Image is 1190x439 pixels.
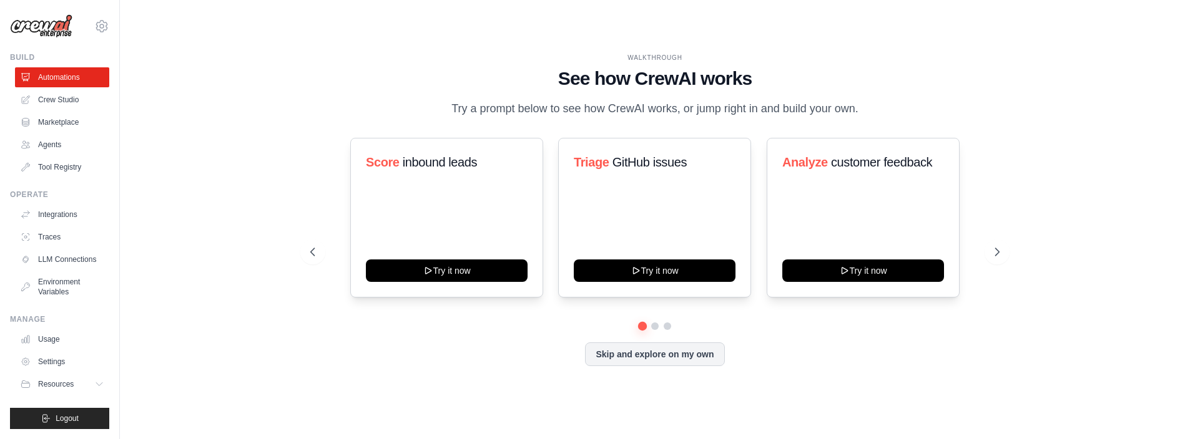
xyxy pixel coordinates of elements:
a: Integrations [15,205,109,224]
div: WALKTHROUGH [310,53,1000,62]
div: Operate [10,190,109,200]
p: Try a prompt below to see how CrewAI works, or jump right in and build your own. [445,100,865,118]
a: Environment Variables [15,272,109,302]
button: Logout [10,408,109,429]
a: Traces [15,227,109,247]
span: Resources [38,379,74,389]
a: Settings [15,352,109,372]
div: Build [10,52,109,62]
button: Skip and explore on my own [585,342,724,366]
div: Manage [10,314,109,324]
a: Usage [15,329,109,349]
a: Agents [15,135,109,155]
a: Automations [15,67,109,87]
span: Triage [574,155,609,169]
button: Try it now [782,259,944,282]
a: Crew Studio [15,90,109,110]
span: Analyze [782,155,828,169]
img: Logo [10,14,72,38]
a: Tool Registry [15,157,109,177]
button: Try it now [366,259,528,282]
span: Logout [56,413,79,423]
span: GitHub issues [612,155,687,169]
span: inbound leads [403,155,477,169]
button: Resources [15,374,109,394]
span: Score [366,155,400,169]
span: customer feedback [831,155,932,169]
a: LLM Connections [15,249,109,269]
h1: See how CrewAI works [310,67,1000,90]
button: Try it now [574,259,735,282]
a: Marketplace [15,112,109,132]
